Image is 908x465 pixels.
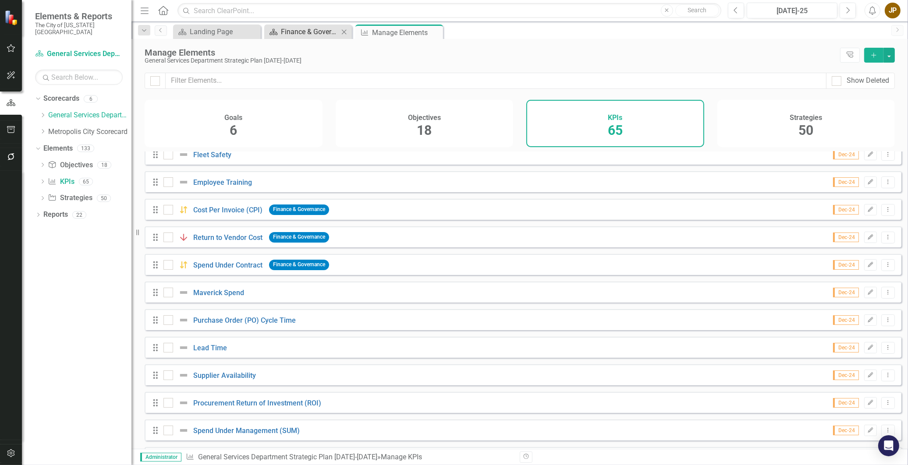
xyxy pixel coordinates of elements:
span: 50 [798,123,813,138]
span: Dec-24 [833,260,859,270]
input: Search ClearPoint... [177,3,721,18]
div: 18 [97,161,111,169]
div: Manage Elements [372,27,441,38]
a: Landing Page [175,26,259,37]
span: 6 [230,123,237,138]
span: Administrator [140,453,181,461]
a: Supplier Availability [193,371,256,380]
span: Dec-24 [833,288,859,297]
a: Strategies [48,193,92,203]
span: Dec-24 [833,370,859,380]
span: Elements & Reports [35,11,123,21]
a: Finance & Governance [266,26,339,37]
a: Scorecards [43,94,79,104]
img: Caution [178,260,189,270]
div: Show Deleted [847,76,889,86]
img: Not Defined [178,287,189,298]
a: General Services Department Strategic Plan [DATE]-[DATE] [48,110,131,120]
div: 133 [77,145,94,152]
div: Manage Elements [145,48,836,57]
span: Finance & Governance [269,260,329,270]
img: Not Defined [178,425,189,436]
a: Cost Per Invoice (CPI) [193,206,262,214]
span: Dec-24 [833,426,859,435]
div: Landing Page [190,26,259,37]
a: General Services Department Strategic Plan [DATE]-[DATE] [35,49,123,59]
span: Dec-24 [833,177,859,187]
span: Dec-24 [833,398,859,408]
div: [DATE]-25 [750,6,834,16]
img: Caution [178,204,189,215]
span: Dec-24 [833,205,859,215]
img: Below Plan [178,232,189,243]
a: General Services Department Strategic Plan [DATE]-[DATE] [198,453,377,461]
button: Search [675,4,719,17]
input: Search Below... [35,70,123,85]
span: Dec-24 [833,150,859,159]
small: The City of [US_STATE][GEOGRAPHIC_DATA] [35,21,123,36]
a: Lead Time [193,344,227,352]
button: JP [885,3,901,18]
a: Reports [43,210,68,220]
img: Not Defined [178,398,189,408]
a: Fleet Safety [193,151,231,159]
div: Finance & Governance [281,26,339,37]
a: Procurement Return of Investment (ROI) [193,399,321,407]
h4: Objectives [408,114,441,122]
span: 65 [608,123,623,138]
div: » Manage KPIs [186,452,513,462]
a: Purchase Order (PO) Cycle Time [193,316,296,324]
a: Employee Training [193,178,252,187]
div: Open Intercom Messenger [878,435,899,456]
button: [DATE]-25 [747,3,837,18]
span: Dec-24 [833,232,859,242]
div: 22 [72,211,86,218]
div: General Services Department Strategic Plan [DATE]-[DATE] [145,57,836,64]
h4: Strategies [790,114,822,122]
img: Not Defined [178,370,189,380]
div: 50 [97,194,111,202]
div: 6 [84,95,98,102]
h4: Goals [224,114,242,122]
div: 65 [79,178,93,185]
img: Not Defined [178,315,189,325]
span: Search [688,7,706,14]
a: Metropolis City Scorecard [48,127,131,137]
h4: KPIs [608,114,622,122]
a: Spend Under Contract [193,261,262,269]
a: Maverick Spend [193,289,244,297]
a: KPIs [48,177,74,187]
a: Spend Under Management (SUM) [193,426,300,435]
a: Elements [43,144,73,154]
a: Objectives [48,160,92,170]
span: Dec-24 [833,343,859,352]
img: Not Defined [178,342,189,353]
img: ClearPoint Strategy [4,10,20,25]
input: Filter Elements... [165,73,826,89]
span: Dec-24 [833,315,859,325]
span: 18 [417,123,432,138]
span: Finance & Governance [269,232,329,242]
a: Return to Vendor Cost [193,233,262,242]
img: Not Defined [178,149,189,160]
span: Finance & Governance [269,204,329,215]
img: Not Defined [178,177,189,187]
